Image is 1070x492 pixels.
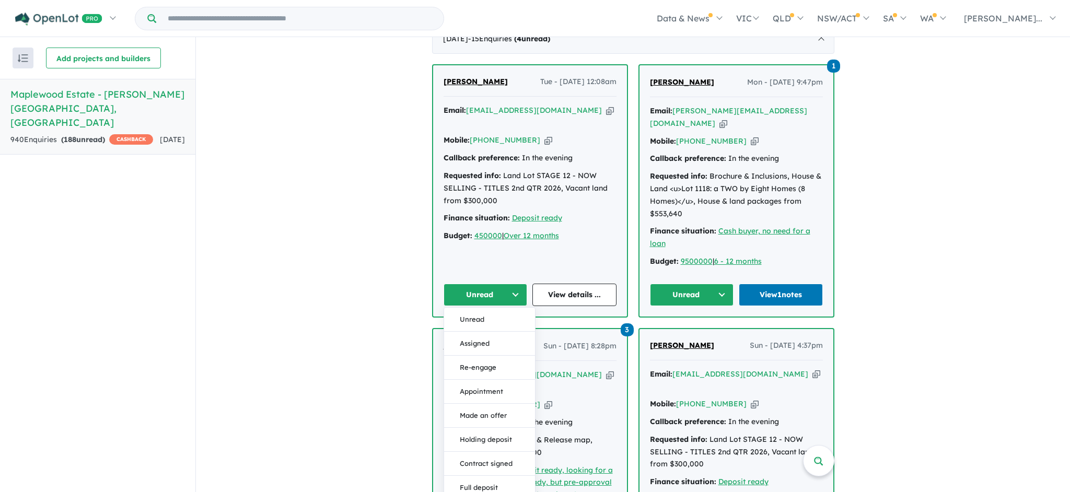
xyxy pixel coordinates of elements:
[751,136,759,147] button: Copy
[444,380,535,404] button: Appointment
[672,369,808,379] a: [EMAIL_ADDRESS][DOMAIN_NAME]
[10,87,185,130] h5: Maplewood Estate - [PERSON_NAME][GEOGRAPHIC_DATA] , [GEOGRAPHIC_DATA]
[739,284,823,306] a: View1notes
[676,399,747,408] a: [PHONE_NUMBER]
[681,256,713,266] a: 9500000
[650,477,716,486] strong: Finance situation:
[468,34,550,43] span: - 15 Enquir ies
[964,13,1042,24] span: [PERSON_NAME]...
[543,340,617,353] span: Sun - [DATE] 8:28pm
[650,369,672,379] strong: Email:
[109,134,153,145] span: CASHBACK
[650,76,714,89] a: [PERSON_NAME]
[444,213,510,222] strong: Finance situation:
[650,226,716,236] strong: Finance situation:
[46,48,161,68] button: Add projects and builders
[444,284,528,306] button: Unread
[444,231,472,240] strong: Budget:
[718,477,769,486] a: Deposit ready
[532,284,617,306] a: View details ...
[15,13,102,26] img: Openlot PRO Logo White
[444,76,508,88] a: [PERSON_NAME]
[650,255,823,268] div: |
[444,308,535,332] button: Unread
[474,231,502,240] a: 450000
[650,416,823,428] div: In the evening
[650,106,807,128] a: [PERSON_NAME][EMAIL_ADDRESS][DOMAIN_NAME]
[650,435,707,444] strong: Requested info:
[64,135,76,144] span: 188
[650,154,726,163] strong: Callback preference:
[10,134,153,146] div: 940 Enquir ies
[444,404,535,428] button: Made an offer
[432,25,834,54] div: [DATE]
[540,76,617,88] span: Tue - [DATE] 12:08am
[444,152,617,165] div: In the evening
[444,356,535,380] button: Re-engage
[444,106,466,115] strong: Email:
[714,256,762,266] a: 6 - 12 months
[827,60,840,73] span: 1
[470,400,540,409] a: [PHONE_NUMBER]
[650,226,810,248] a: Cash buyer, no need for a loan
[444,77,508,86] span: [PERSON_NAME]
[621,323,634,336] span: 3
[544,399,552,410] button: Copy
[676,136,747,146] a: [PHONE_NUMBER]
[750,339,823,352] span: Sun - [DATE] 4:37pm
[444,230,617,242] div: |
[444,428,535,452] button: Holding deposit
[444,170,617,207] div: Land Lot STAGE 12 - NOW SELLING - TITLES 2nd QTR 2026, Vacant land from $300,000
[650,417,726,426] strong: Callback preference:
[650,399,676,408] strong: Mobile:
[514,34,550,43] strong: ( unread)
[606,369,614,380] button: Copy
[544,135,552,146] button: Copy
[650,256,679,266] strong: Budget:
[650,284,734,306] button: Unread
[812,369,820,380] button: Copy
[466,370,602,379] a: [EMAIL_ADDRESS][DOMAIN_NAME]
[158,7,441,30] input: Try estate name, suburb, builder or developer
[751,399,759,409] button: Copy
[747,76,823,89] span: Mon - [DATE] 9:47pm
[160,135,185,144] span: [DATE]
[517,34,521,43] span: 4
[504,231,559,240] a: Over 12 months
[650,171,707,181] strong: Requested info:
[650,77,714,87] span: [PERSON_NAME]
[512,213,562,222] a: Deposit ready
[606,105,614,116] button: Copy
[650,434,823,471] div: Land Lot STAGE 12 - NOW SELLING - TITLES 2nd QTR 2026, Vacant land from $300,000
[650,153,823,165] div: In the evening
[18,54,28,62] img: sort.svg
[444,153,520,162] strong: Callback preference:
[650,136,676,146] strong: Mobile:
[650,106,672,115] strong: Email:
[444,135,470,145] strong: Mobile:
[827,58,840,73] a: 1
[444,452,535,476] button: Contract signed
[650,339,714,352] a: [PERSON_NAME]
[444,171,501,180] strong: Requested info:
[650,341,714,350] span: [PERSON_NAME]
[61,135,105,144] strong: ( unread)
[466,106,602,115] a: [EMAIL_ADDRESS][DOMAIN_NAME]
[444,332,535,356] button: Assigned
[650,170,823,220] div: Brochure & Inclusions, House & Land <u>Lot 1118: a TWO by Eight Homes (8 Homes)</u>, House & land...
[719,118,727,129] button: Copy
[621,322,634,336] a: 3
[470,135,540,145] a: [PHONE_NUMBER]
